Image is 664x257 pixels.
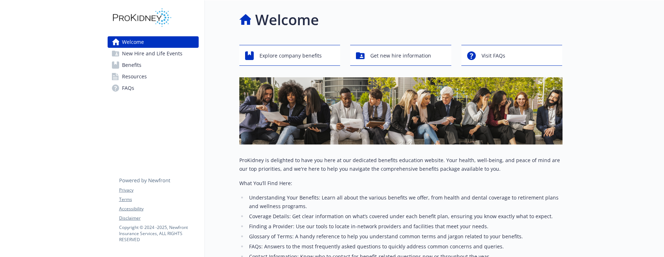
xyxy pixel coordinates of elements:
a: Privacy [119,187,198,193]
li: Finding a Provider: Use our tools to locate in-network providers and facilities that meet your ne... [247,222,563,231]
button: Visit FAQs [461,45,563,66]
li: Understanding Your Benefits: Learn all about the various benefits we offer, from health and denta... [247,193,563,211]
li: FAQs: Answers to the most frequently asked questions to quickly address common concerns and queries. [247,242,563,251]
button: Get new hire information [350,45,451,66]
a: New Hire and Life Events [108,48,199,59]
a: Accessibility [119,206,198,212]
button: Explore company benefits [239,45,340,66]
h1: Welcome [255,9,319,31]
li: Glossary of Terms: A handy reference to help you understand common terms and jargon related to yo... [247,232,563,241]
span: FAQs [122,82,134,94]
img: overview page banner [239,77,563,144]
a: Benefits [108,59,199,71]
p: What You’ll Find Here: [239,179,563,188]
span: Get new hire information [370,49,431,63]
span: Benefits [122,59,141,71]
li: Coverage Details: Get clear information on what’s covered under each benefit plan, ensuring you k... [247,212,563,221]
span: Welcome [122,36,144,48]
a: Welcome [108,36,199,48]
p: Copyright © 2024 - 2025 , Newfront Insurance Services, ALL RIGHTS RESERVED [119,224,198,243]
a: Disclaimer [119,215,198,221]
p: ProKidney is delighted to have you here at our dedicated benefits education website. Your health,... [239,156,563,173]
span: Visit FAQs [482,49,505,63]
span: New Hire and Life Events [122,48,182,59]
span: Explore company benefits [259,49,322,63]
a: Terms [119,196,198,203]
span: Resources [122,71,147,82]
a: FAQs [108,82,199,94]
a: Resources [108,71,199,82]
